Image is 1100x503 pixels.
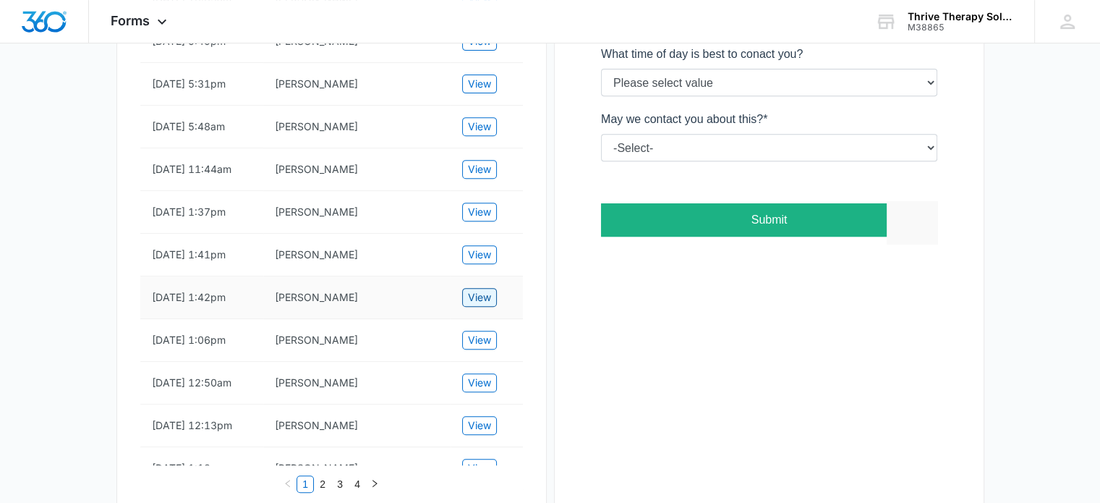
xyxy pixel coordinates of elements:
[263,319,451,362] td: Teri Ulm
[468,161,491,177] span: View
[468,460,491,476] span: View
[263,447,451,490] td: Julie Zull
[349,475,366,493] li: 4
[908,22,1013,33] div: account id
[297,475,314,493] li: 1
[140,63,263,106] td: [DATE] 5:31pm
[263,234,451,276] td: Michelle Schaefer
[279,475,297,493] li: Previous Page
[263,148,451,191] td: Kairisti S.
[331,475,349,493] li: 3
[462,203,497,221] button: View
[140,405,263,447] td: [DATE] 12:13pm
[263,405,451,447] td: Rose M Johnson
[263,362,451,405] td: Kasee Owens
[468,76,491,92] span: View
[332,476,348,492] a: 3
[370,479,379,488] span: right
[468,289,491,305] span: View
[462,373,497,392] button: View
[297,476,313,492] a: 1
[140,447,263,490] td: [DATE] 1:12pm
[349,476,365,492] a: 4
[462,160,497,179] button: View
[140,362,263,405] td: [DATE] 12:50am
[140,319,263,362] td: [DATE] 1:06pm
[462,459,497,478] button: View
[908,11,1013,22] div: account name
[366,475,383,493] li: Next Page
[468,119,491,135] span: View
[468,418,491,434] span: View
[462,245,497,264] button: View
[111,13,150,28] span: Forms
[315,476,331,492] a: 2
[468,375,491,391] span: View
[140,148,263,191] td: [DATE] 11:44am
[263,63,451,106] td: Amani Njai
[462,416,497,435] button: View
[263,276,451,319] td: Alison Anderson
[468,332,491,348] span: View
[314,475,331,493] li: 2
[468,247,491,263] span: View
[366,475,383,493] button: right
[462,117,497,136] button: View
[263,191,451,234] td: Cindy Martens
[462,288,497,307] button: View
[462,331,497,350] button: View
[140,276,263,319] td: [DATE] 1:42pm
[279,475,297,493] button: left
[140,191,263,234] td: [DATE] 1:37pm
[140,234,263,276] td: [DATE] 1:41pm
[468,204,491,220] span: View
[462,75,497,93] button: View
[263,106,451,148] td: Sarah White
[140,106,263,148] td: [DATE] 5:48am
[283,479,292,488] span: left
